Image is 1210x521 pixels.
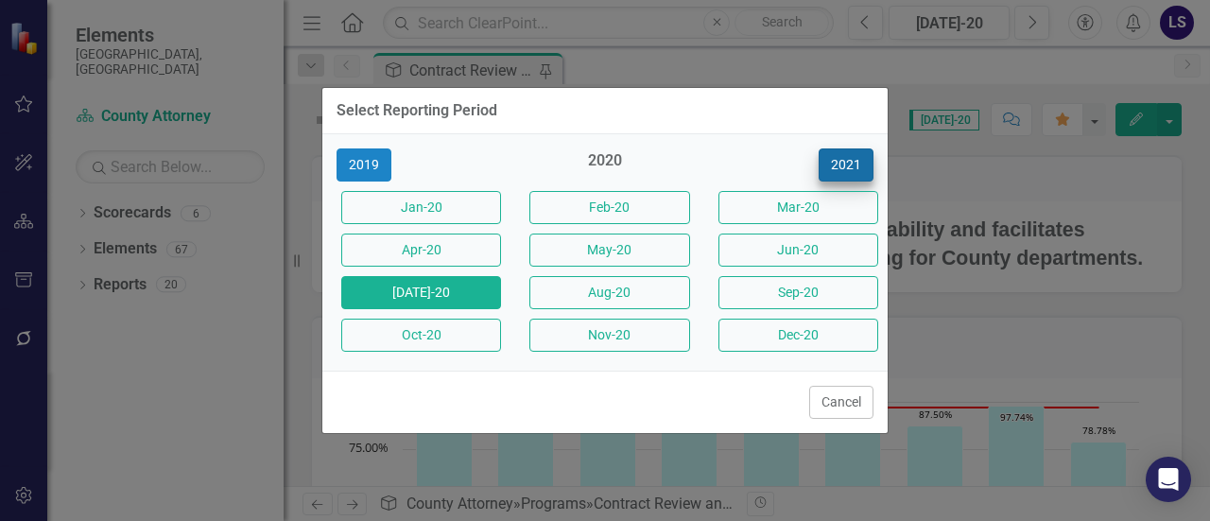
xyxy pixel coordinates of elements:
[529,191,689,224] button: Feb-20
[718,234,878,267] button: Jun-20
[525,150,684,182] div: 2020
[341,191,501,224] button: Jan-20
[341,319,501,352] button: Oct-20
[819,148,873,182] button: 2021
[529,234,689,267] button: May-20
[809,386,873,419] button: Cancel
[718,191,878,224] button: Mar-20
[718,276,878,309] button: Sep-20
[341,234,501,267] button: Apr-20
[1146,457,1191,502] div: Open Intercom Messenger
[337,148,391,182] button: 2019
[341,276,501,309] button: [DATE]-20
[718,319,878,352] button: Dec-20
[529,319,689,352] button: Nov-20
[529,276,689,309] button: Aug-20
[337,102,497,119] div: Select Reporting Period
